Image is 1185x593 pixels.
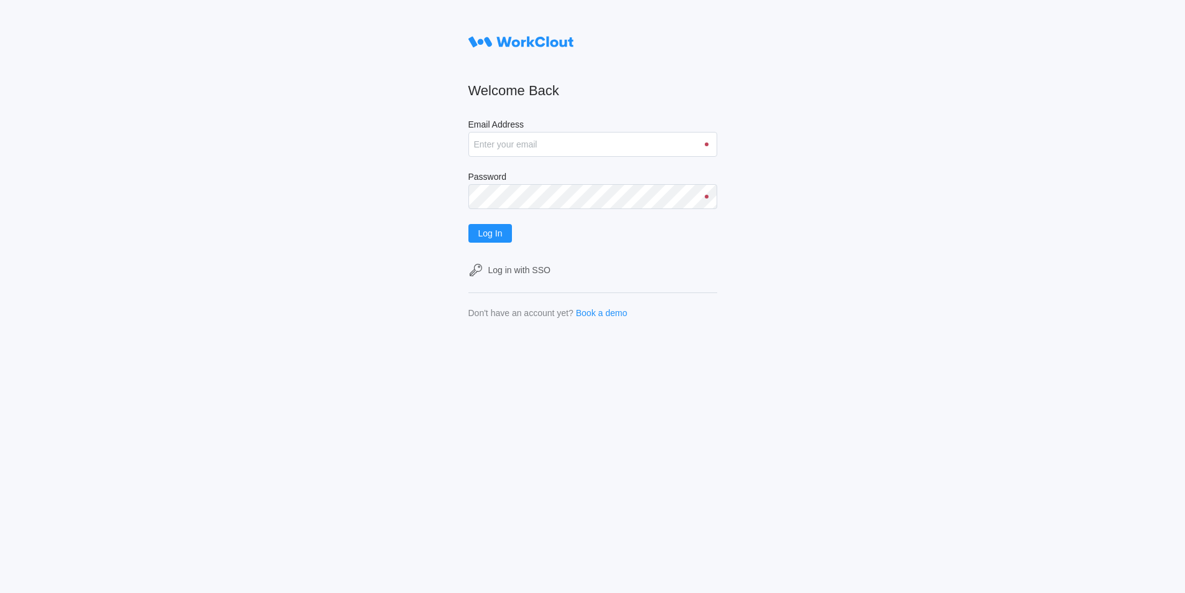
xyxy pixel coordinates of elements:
label: Password [468,172,717,184]
a: Log in with SSO [468,263,717,278]
label: Email Address [468,119,717,132]
span: Log In [478,229,503,238]
button: Log In [468,224,513,243]
a: Book a demo [576,308,628,318]
h2: Welcome Back [468,82,717,100]
div: Don't have an account yet? [468,308,574,318]
div: Log in with SSO [488,265,551,275]
input: Enter your email [468,132,717,157]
